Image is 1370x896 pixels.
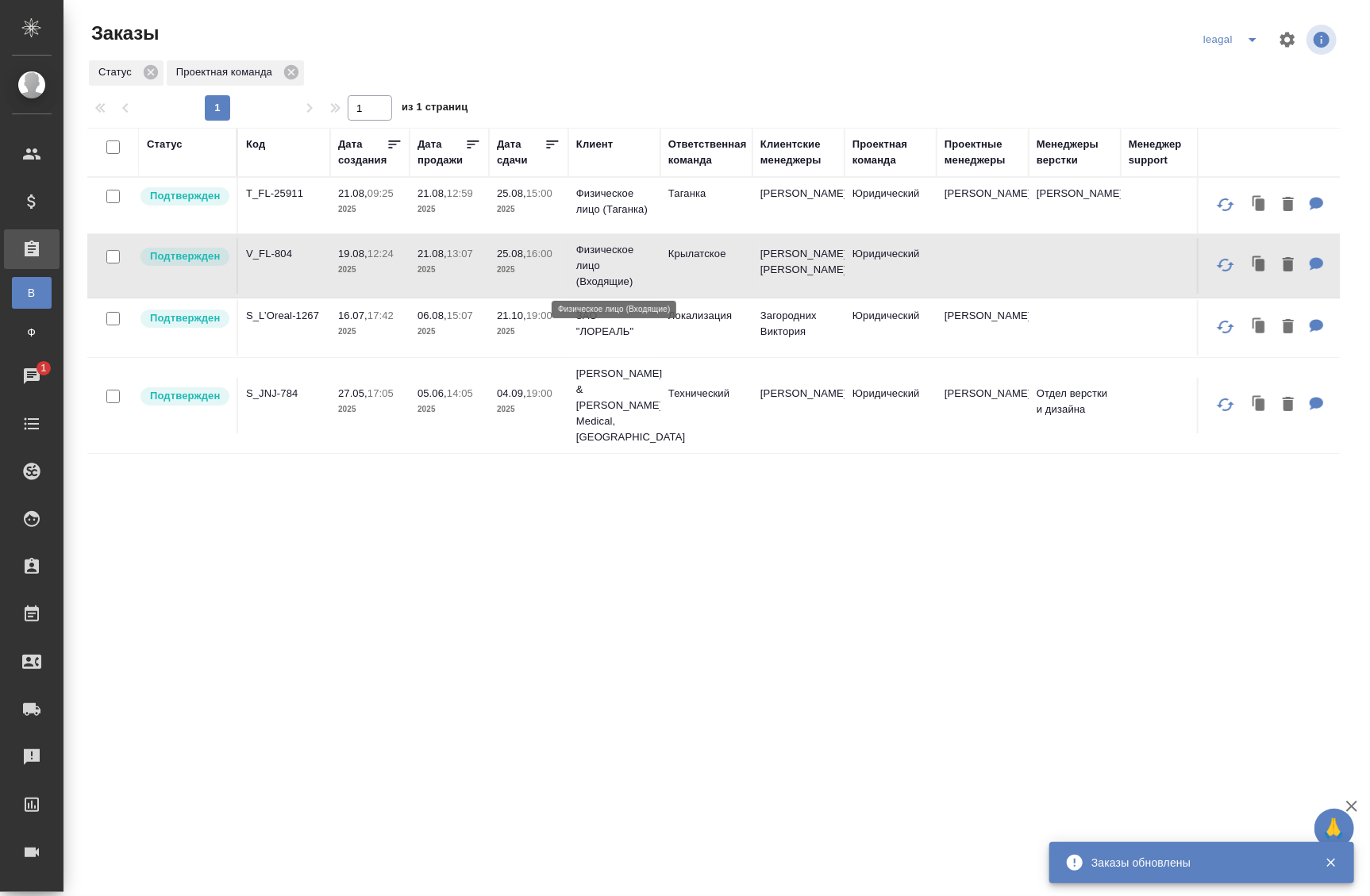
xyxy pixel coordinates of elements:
[150,188,220,204] p: Подтвержден
[752,300,845,356] td: Загородних Виктория
[660,238,752,294] td: Крылатское
[576,308,652,340] p: ЗАО "ЛОРЕАЛЬ"
[338,262,402,278] p: 2025
[246,186,322,202] p: T_FL-25911
[418,187,447,199] p: 21.08,
[1302,311,1332,344] button: Для КМ: Алексей В отпуске с 21 по 25 июля включительно
[1321,812,1348,845] span: 🙏
[1275,389,1302,421] button: Удалить
[338,137,387,168] div: Дата создания
[98,64,137,80] p: Статус
[497,402,560,417] p: 2025
[368,310,394,321] p: 17:42
[937,178,1029,233] td: [PERSON_NAME]
[526,310,552,321] p: 19:00
[87,21,159,46] span: Заказы
[1275,249,1302,282] button: Удалить
[845,378,937,433] td: Юридический
[497,187,526,199] p: 25.08,
[89,60,164,86] div: Статус
[1314,856,1347,870] button: Закрыть
[1091,855,1301,871] div: Заказы обновлены
[660,178,752,233] td: Таганка
[1245,389,1275,421] button: Клонировать
[1245,189,1275,221] button: Клонировать
[497,137,545,168] div: Дата сдачи
[4,356,60,396] a: 1
[497,310,526,321] p: 21.10,
[418,324,481,340] p: 2025
[246,308,322,324] p: S_L’Oreal-1267
[150,310,220,326] p: Подтвержден
[150,248,220,264] p: Подтвержден
[1206,246,1245,284] button: Обновить
[497,387,526,399] p: 04.09,
[1275,311,1302,344] button: Удалить
[752,178,845,233] td: [PERSON_NAME]
[338,387,368,399] p: 27.05,
[139,386,229,407] div: Выставляет КМ после уточнения всех необходимых деталей и получения согласия клиента на запуск. С ...
[668,137,747,168] div: Ответственная команда
[945,137,1021,168] div: Проектные менеджеры
[167,60,304,86] div: Проектная команда
[937,300,1029,356] td: [PERSON_NAME]
[338,202,402,217] p: 2025
[418,202,481,217] p: 2025
[176,64,278,80] p: Проектная команда
[1302,189,1332,221] button: Для КМ: Рус-нем под нот.
[338,248,368,260] p: 19.08,
[760,137,837,168] div: Клиентские менеджеры
[752,238,845,294] td: [PERSON_NAME], [PERSON_NAME]
[338,310,368,321] p: 16.07,
[418,137,465,168] div: Дата продажи
[852,137,929,168] div: Проектная команда
[402,98,468,121] span: из 1 страниц
[1314,809,1354,848] button: 🙏
[447,248,473,260] p: 13:07
[497,248,526,260] p: 25.08,
[1206,308,1245,346] button: Обновить
[139,308,229,329] div: Выставляет КМ после уточнения всех необходимых деталей и получения согласия клиента на запуск. С ...
[497,324,560,340] p: 2025
[1302,249,1332,282] button: Для КМ: от КВ на франц НЗ это пример справки, у клиента будет новая, поменяется номер Смоленка та...
[1206,186,1245,224] button: Обновить
[497,262,560,278] p: 2025
[447,187,473,199] p: 12:59
[845,238,937,294] td: Юридический
[1268,21,1307,59] span: Настроить таблицу
[447,387,473,399] p: 14:05
[1307,25,1340,55] span: Посмотреть информацию
[845,178,937,233] td: Юридический
[497,202,560,217] p: 2025
[12,277,52,309] a: В
[418,248,447,260] p: 21.08,
[845,300,937,356] td: Юридический
[660,300,752,356] td: Локализация
[368,187,394,199] p: 09:25
[576,137,613,152] div: Клиент
[246,246,322,262] p: V_FL-804
[31,360,56,376] span: 1
[418,402,481,417] p: 2025
[338,324,402,340] p: 2025
[1245,311,1275,344] button: Клонировать
[147,137,183,152] div: Статус
[1037,386,1113,417] p: Отдел верстки и дизайна
[576,366,652,445] p: [PERSON_NAME] & [PERSON_NAME] Medical, [GEOGRAPHIC_DATA]
[246,137,265,152] div: Код
[660,378,752,433] td: Технический
[526,187,552,199] p: 15:00
[246,386,322,402] p: S_JNJ-784
[576,242,652,290] p: Физическое лицо (Входящие)
[576,186,652,217] p: Физическое лицо (Таганка)
[937,378,1029,433] td: [PERSON_NAME]
[1206,386,1245,424] button: Обновить
[1037,186,1113,202] p: [PERSON_NAME]
[1245,249,1275,282] button: Клонировать
[20,325,44,340] span: Ф
[418,262,481,278] p: 2025
[526,387,552,399] p: 19:00
[338,402,402,417] p: 2025
[447,310,473,321] p: 15:07
[752,378,845,433] td: [PERSON_NAME]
